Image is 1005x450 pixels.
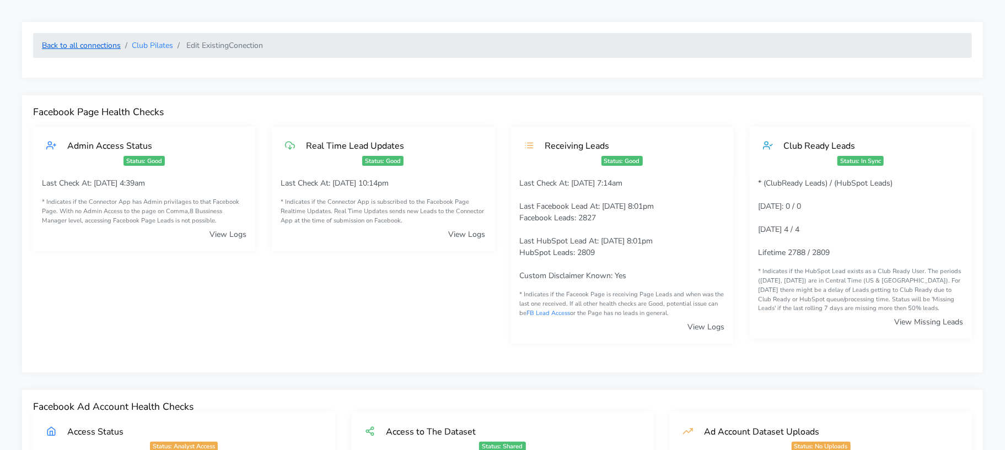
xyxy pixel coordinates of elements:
[375,426,641,437] div: Access to The Dataset
[132,40,173,51] a: Club Pilates
[33,33,972,58] nav: breadcrumb
[42,40,121,51] a: Back to all connections
[42,198,246,225] small: * Indicates if the Connector App has Admin privilages to that Facebook Page. With no Admin Access...
[33,401,972,413] h4: Facebook Ad Account Health Checks
[520,213,596,223] span: Facebook Leads: 2827
[33,106,972,118] h4: Facebook Page Health Checks
[173,40,263,51] li: Edit Existing Conection
[837,156,884,166] span: Status: In Sync
[759,267,961,312] span: * Indicates if the HubSpot Lead exists as a Club Ready User. The periods ([DATE], [DATE]) are in ...
[449,229,486,240] a: View Logs
[759,178,893,188] span: * (ClubReady Leads) / (HubSpot Leads)
[56,426,322,437] div: Access Status
[362,156,404,166] span: Status: Good
[693,426,959,437] div: Ad Account Dataset Uploads
[42,177,246,189] p: Last Check At: [DATE] 4:39am
[534,140,720,151] div: Receiving Leads
[56,140,242,151] div: Admin Access Status
[520,270,627,281] span: Custom Disclaimer Known: Yes
[520,290,724,317] span: * Indicates if the Faceook Page is receiving Page Leads and when was the last one received. If al...
[520,236,653,246] span: Last HubSpot Lead At: [DATE] 8:01pm
[520,178,623,188] span: Last Check At: [DATE] 7:14am
[759,247,830,258] span: Lifetime 2788 / 2809
[759,201,802,212] span: [DATE]: 0 / 0
[527,309,571,317] a: FB Lead Access
[295,140,481,151] div: Real Time Lead Updates
[520,247,595,258] span: HubSpot Leads: 2809
[281,177,485,189] p: Last Check At: [DATE] 10:14pm
[520,201,654,212] span: Last Facebook Lead At: [DATE] 8:01pm
[601,156,643,166] span: Status: Good
[759,224,800,235] span: [DATE] 4 / 4
[687,322,724,332] a: View Logs
[773,140,959,151] div: Club Ready Leads
[281,198,485,225] small: * Indicates if the Connector App is subscribed to the Facebook Page Realtime Updates. Real Time U...
[894,317,963,327] a: View Missing Leads
[123,156,165,166] span: Status: Good
[209,229,246,240] a: View Logs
